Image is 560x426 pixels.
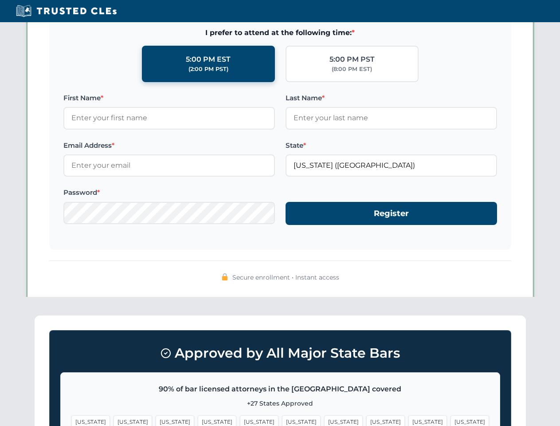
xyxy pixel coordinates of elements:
[286,154,497,177] input: Arizona (AZ)
[13,4,119,18] img: Trusted CLEs
[286,93,497,103] label: Last Name
[329,54,375,65] div: 5:00 PM PST
[332,65,372,74] div: (8:00 PM EST)
[186,54,231,65] div: 5:00 PM EST
[63,140,275,151] label: Email Address
[286,202,497,225] button: Register
[188,65,228,74] div: (2:00 PM PST)
[71,398,489,408] p: +27 States Approved
[63,27,497,39] span: I prefer to attend at the following time:
[232,272,339,282] span: Secure enrollment • Instant access
[60,341,500,365] h3: Approved by All Major State Bars
[221,273,228,280] img: 🔒
[63,107,275,129] input: Enter your first name
[286,107,497,129] input: Enter your last name
[63,187,275,198] label: Password
[71,383,489,395] p: 90% of bar licensed attorneys in the [GEOGRAPHIC_DATA] covered
[286,140,497,151] label: State
[63,154,275,177] input: Enter your email
[63,93,275,103] label: First Name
